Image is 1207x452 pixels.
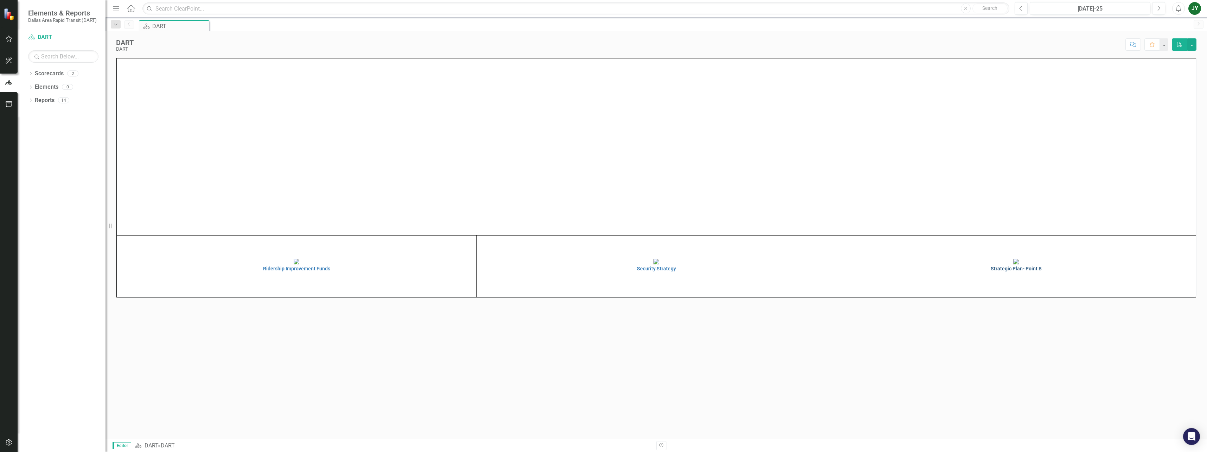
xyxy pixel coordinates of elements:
img: mceclip4%20v3.png [1013,259,1019,264]
a: DART [145,442,158,449]
div: DART [161,442,175,449]
img: ClearPoint Strategy [4,8,16,20]
div: [DATE]-25 [1032,5,1148,13]
a: Security Strategy [478,258,834,271]
input: Search ClearPoint... [142,2,1009,15]
a: Scorecards [35,70,64,78]
h4: Ridership Improvement Funds [119,266,474,271]
span: Search [982,5,997,11]
input: Search Below... [28,50,98,63]
span: Elements & Reports [28,9,97,17]
div: DART [152,22,207,31]
img: mceclip2%20v4.png [653,259,659,264]
a: Reports [35,96,55,105]
div: 0 [62,84,73,90]
div: DART [116,39,134,46]
div: » [135,442,651,450]
span: Editor [113,442,131,449]
img: mceclip1%20v4.png [294,259,299,264]
a: DART [28,33,98,42]
a: Ridership Improvement Funds [119,258,474,271]
div: 14 [58,97,69,103]
button: [DATE]-25 [1030,2,1150,15]
h4: Strategic Plan- Point B [838,266,1194,271]
a: Elements [35,83,58,91]
small: Dallas Area Rapid Transit (DART) [28,17,97,23]
div: 2 [67,71,78,77]
div: DART [116,46,134,52]
div: Open Intercom Messenger [1183,428,1200,445]
h4: Security Strategy [478,266,834,271]
button: Search [972,4,1008,13]
a: Strategic Plan- Point B [838,258,1194,271]
button: JY [1188,2,1201,15]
